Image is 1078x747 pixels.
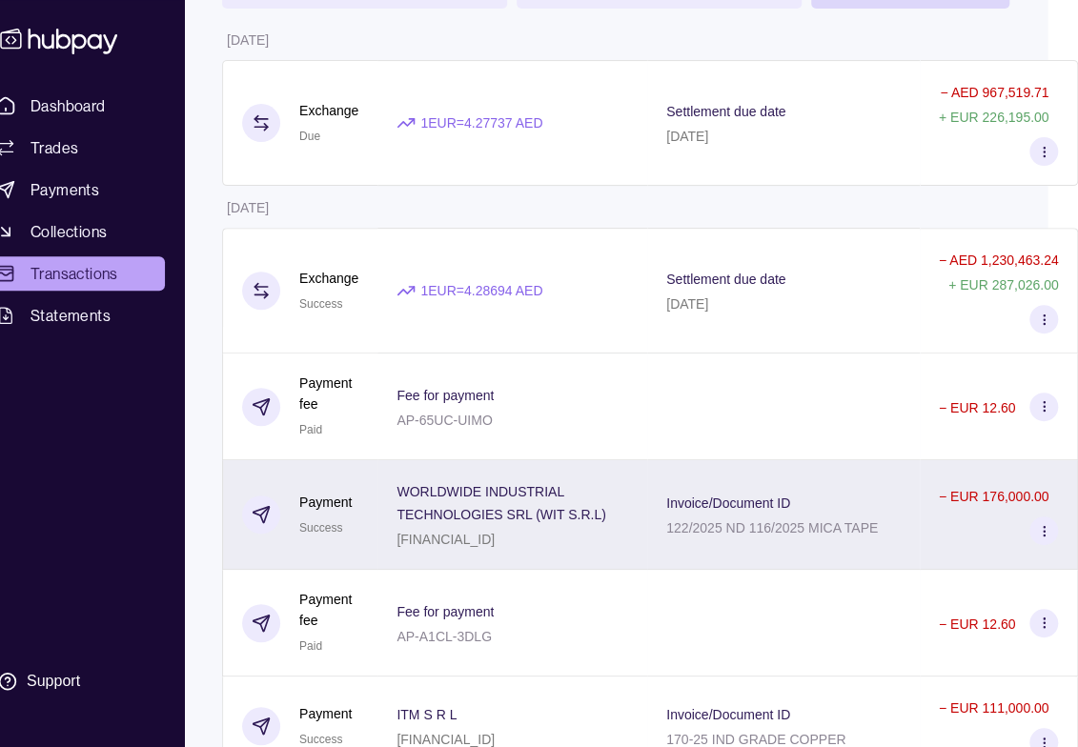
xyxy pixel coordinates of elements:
p: + EUR 287,026.00 [948,277,1059,293]
div: Support [27,671,80,692]
p: Fee for payment [397,388,494,403]
p: [FINANCIAL_ID] [397,732,495,747]
span: Success [299,521,342,535]
p: Settlement due date [666,272,785,287]
p: ITM S R L [397,707,457,722]
span: Due [299,130,320,143]
span: Success [299,297,342,311]
p: AP-65UC-UIMO [397,413,492,428]
p: WORLDWIDE INDUSTRIAL TECHNOLOGIES SRL (WIT S.R.L) [397,484,605,522]
p: [DATE] [666,296,708,312]
span: Payments [31,178,99,201]
p: 1 EUR = 4.27737 AED [420,112,542,133]
p: [DATE] [227,200,269,215]
p: − EUR 176,000.00 [939,489,1049,504]
p: − EUR 111,000.00 [939,700,1049,716]
p: Settlement due date [666,104,785,119]
p: Payment fee [299,373,358,414]
span: Transactions [31,262,118,285]
p: Payment fee [299,589,358,631]
span: Paid [299,423,322,436]
p: Exchange [299,100,358,121]
p: AP-A1CL-3DLG [397,629,492,644]
p: 1 EUR = 4.28694 AED [420,280,542,301]
p: [DATE] [227,32,269,48]
span: Trades [31,136,78,159]
p: 122/2025 ND 116/2025 MICA TAPE [666,520,878,535]
p: [DATE] [666,129,708,144]
p: − EUR 12.60 [939,400,1016,415]
p: 170-25 IND GRADE COPPER [666,732,845,747]
p: + EUR 226,195.00 [939,110,1049,125]
span: Collections [31,220,107,243]
span: Statements [31,304,111,327]
span: Dashboard [31,94,106,117]
p: − AED 967,519.71 [940,85,1048,100]
p: Payment [299,492,352,513]
p: Invoice/Document ID [666,707,790,722]
p: − EUR 12.60 [939,616,1016,632]
p: Payment [299,703,352,724]
span: Paid [299,639,322,653]
span: Success [299,733,342,746]
p: [FINANCIAL_ID] [397,532,495,547]
p: Invoice/Document ID [666,495,790,511]
p: − AED 1,230,463.24 [939,252,1059,268]
p: Exchange [299,268,358,289]
p: Fee for payment [397,604,494,619]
